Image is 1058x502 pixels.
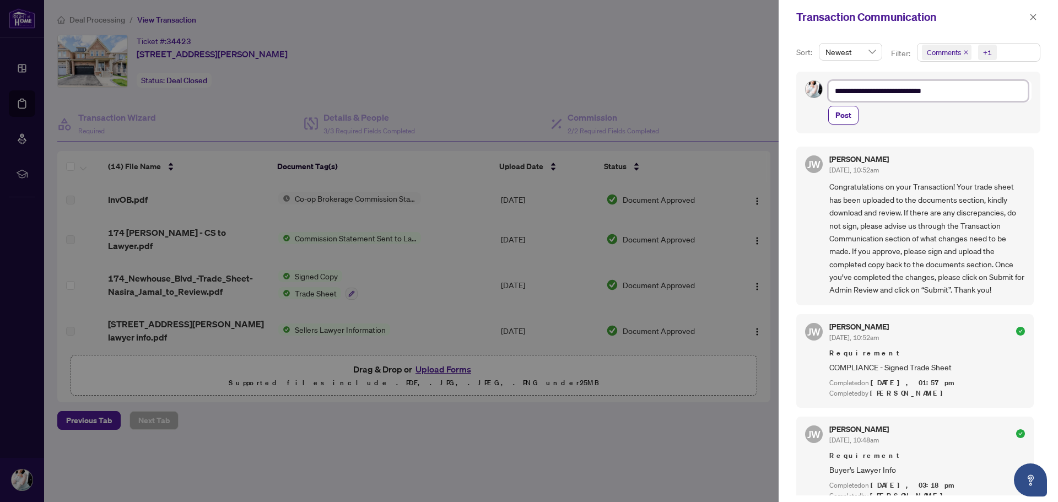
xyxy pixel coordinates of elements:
[1016,429,1025,438] span: check-circle
[829,155,889,163] h5: [PERSON_NAME]
[829,361,1025,374] span: COMPLIANCE - Signed Trade Sheet
[825,44,876,60] span: Newest
[829,388,1025,399] div: Completed by
[796,46,814,58] p: Sort:
[871,481,956,490] span: [DATE], 03:18pm
[806,81,822,98] img: Profile Icon
[829,378,1025,388] div: Completed on
[1014,463,1047,496] button: Open asap
[829,323,889,331] h5: [PERSON_NAME]
[891,47,912,60] p: Filter:
[927,47,961,58] span: Comments
[828,106,859,125] button: Post
[829,436,879,444] span: [DATE], 10:48am
[871,378,956,387] span: [DATE], 01:57pm
[829,463,1025,476] span: Buyer's Lawyer Info
[963,50,969,55] span: close
[983,47,992,58] div: +1
[870,491,949,500] span: [PERSON_NAME]
[1016,327,1025,336] span: check-circle
[829,348,1025,359] span: Requirement
[829,491,1025,501] div: Completed by
[829,166,879,174] span: [DATE], 10:52am
[829,333,879,342] span: [DATE], 10:52am
[807,324,821,339] span: JW
[796,9,1026,25] div: Transaction Communication
[870,388,949,398] span: [PERSON_NAME]
[807,427,821,442] span: JW
[922,45,971,60] span: Comments
[1029,13,1037,21] span: close
[829,425,889,433] h5: [PERSON_NAME]
[829,180,1025,296] span: Congratulations on your Transaction! Your trade sheet has been uploaded to the documents section,...
[829,450,1025,461] span: Requirement
[807,156,821,172] span: JW
[835,106,851,124] span: Post
[829,481,1025,491] div: Completed on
